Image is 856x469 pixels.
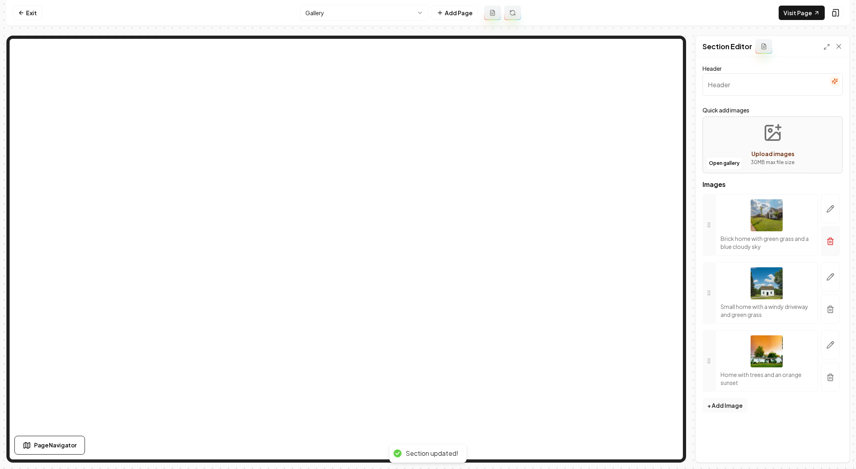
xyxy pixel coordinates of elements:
[751,267,783,299] img: Small home with a windy driveway and green grass
[703,41,752,52] h2: Section Editor
[751,199,783,231] img: Brick home with green grass and a blue cloudy sky
[703,65,722,72] label: Header
[779,6,825,20] a: Visit Page
[703,181,843,188] span: Images
[744,117,801,173] button: Upload images
[751,335,783,367] img: Home with trees and an orange sunset
[703,105,843,115] label: Quick add images
[484,6,501,20] button: Add admin page prompt
[703,73,843,96] input: Header
[721,371,813,387] p: Home with trees and an orange sunset
[703,398,747,413] button: + Add Image
[751,158,795,166] p: 30 MB max file size
[13,6,42,20] a: Exit
[721,234,813,251] p: Brick home with green grass and a blue cloudy sky
[432,6,478,20] button: Add Page
[14,436,85,455] button: Page Navigator
[721,303,813,319] p: Small home with a windy driveway and green grass
[751,150,794,157] span: Upload images
[504,6,521,20] button: Regenerate page
[755,39,772,54] button: Add admin section prompt
[706,157,742,170] button: Open gallery
[34,441,77,449] span: Page Navigator
[406,449,458,458] div: Section updated!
